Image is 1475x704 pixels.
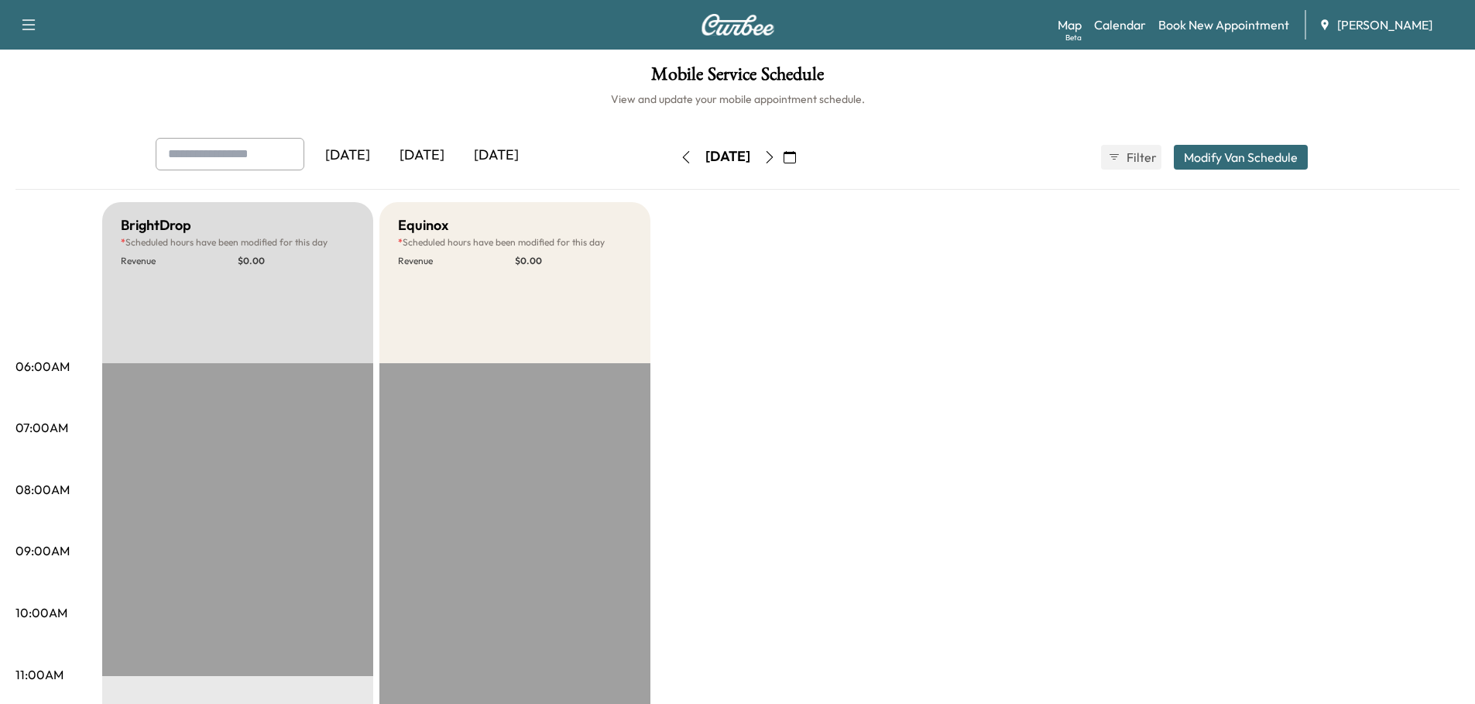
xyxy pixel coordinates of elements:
span: Filter [1127,148,1154,167]
h6: View and update your mobile appointment schedule. [15,91,1460,107]
p: $ 0.00 [238,255,355,267]
p: Scheduled hours have been modified for this day [121,236,355,249]
h1: Mobile Service Schedule [15,65,1460,91]
div: Beta [1065,32,1082,43]
a: Book New Appointment [1158,15,1289,34]
p: Revenue [398,255,515,267]
div: [DATE] [459,138,533,173]
p: Revenue [121,255,238,267]
a: Calendar [1094,15,1146,34]
p: 10:00AM [15,603,67,622]
p: 08:00AM [15,480,70,499]
div: [DATE] [705,147,750,167]
p: 11:00AM [15,665,63,684]
p: $ 0.00 [515,255,632,267]
p: 09:00AM [15,541,70,560]
p: 07:00AM [15,418,68,437]
img: Curbee Logo [701,14,775,36]
div: [DATE] [385,138,459,173]
p: 06:00AM [15,357,70,376]
p: Scheduled hours have been modified for this day [398,236,632,249]
a: MapBeta [1058,15,1082,34]
button: Filter [1101,145,1161,170]
span: [PERSON_NAME] [1337,15,1432,34]
h5: Equinox [398,215,448,236]
button: Modify Van Schedule [1174,145,1308,170]
h5: BrightDrop [121,215,191,236]
div: [DATE] [310,138,385,173]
